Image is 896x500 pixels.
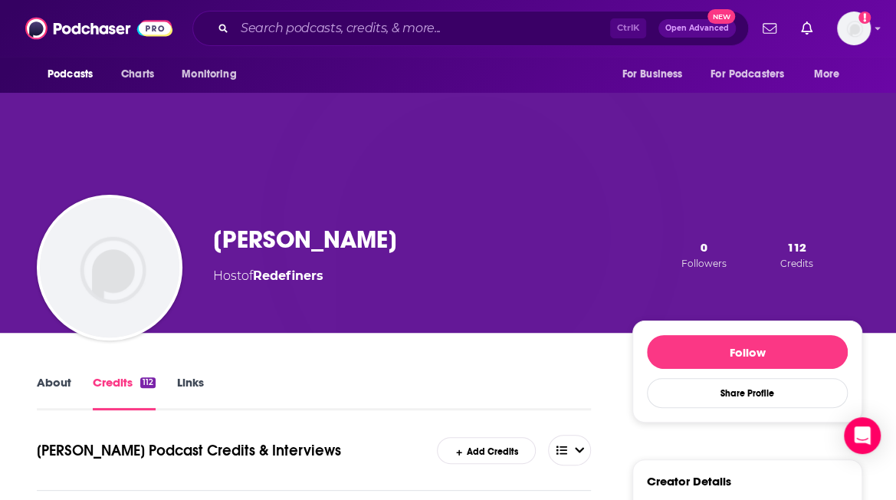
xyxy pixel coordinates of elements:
button: open menu [548,435,591,465]
span: 112 [787,240,806,255]
img: Clarke Murphy [40,198,179,337]
a: Redefiners [253,268,323,283]
span: Credits [780,258,813,269]
span: Followers [681,258,727,269]
button: 0Followers [677,239,731,270]
button: open menu [611,60,701,89]
button: Open AdvancedNew [658,19,736,38]
span: 0 [701,240,707,255]
h3: [PERSON_NAME] [213,225,397,255]
span: More [814,64,840,85]
a: Links [177,375,204,410]
input: Search podcasts, credits, & more... [235,16,610,41]
a: Add Credits [437,437,536,464]
h1: Clarke Murphy's Podcast Credits & Interviews [37,435,407,465]
a: About [37,375,71,410]
button: Follow [647,335,848,369]
span: Monitoring [182,64,236,85]
button: Share Profile [647,378,848,408]
span: New [707,9,735,24]
span: Podcasts [48,64,93,85]
button: open menu [701,60,806,89]
span: Ctrl K [610,18,646,38]
span: Logged in as eseto [837,12,871,45]
button: open menu [171,60,256,89]
span: For Business [622,64,682,85]
div: Open Intercom Messenger [844,417,881,454]
span: Open Advanced [665,25,729,32]
button: open menu [803,60,859,89]
img: User Profile [837,12,871,45]
svg: Add a profile image [858,12,871,24]
span: of [241,268,323,283]
a: Charts [111,60,163,89]
img: Podchaser - Follow, Share and Rate Podcasts [25,14,172,43]
a: Credits112 [93,375,156,410]
div: Search podcasts, credits, & more... [192,11,749,46]
button: open menu [37,60,113,89]
button: 112Credits [776,239,818,270]
h3: Creator Details [647,474,731,488]
span: Charts [121,64,154,85]
a: Show notifications dropdown [795,15,819,41]
div: 112 [140,377,156,388]
span: For Podcasters [711,64,784,85]
a: Show notifications dropdown [757,15,783,41]
span: Host [213,268,241,283]
button: Show profile menu [837,12,871,45]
